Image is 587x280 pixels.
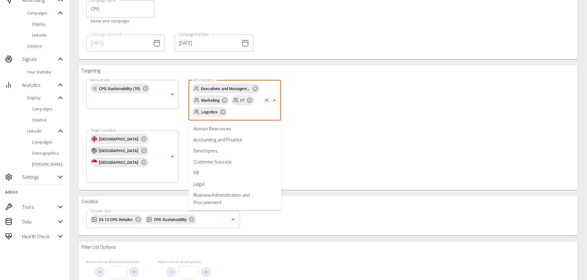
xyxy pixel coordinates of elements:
p: Maximum no. of companies [158,259,219,265]
button: Open [168,90,177,99]
label: Target Locations [91,128,116,133]
button: Clear [262,96,271,105]
label: Creative Sets [91,208,111,213]
span: Display [32,21,64,27]
div: Logistics [192,107,228,117]
li: Customer Success [189,156,281,167]
span: Health Check [22,233,57,240]
span: Creative [27,43,64,49]
div: Executives and Management [192,84,260,93]
div: [GEOGRAPHIC_DATA] [90,134,149,144]
span: Tools [22,203,57,211]
span: IT [237,97,248,104]
p: Name your campaign. [91,18,151,25]
li: PR [189,167,281,178]
span: Executives and Management [197,85,254,92]
li: Developers [189,145,281,156]
span: [GEOGRAPHIC_DATA] [95,159,142,166]
span: Campaigns [32,139,64,145]
span: CPG Sustainability (70) [95,85,144,92]
div: CPG Sustainability (70) [90,84,150,93]
div: 24.12 CPG Retailer [90,215,143,224]
span: [GEOGRAPHIC_DATA] [95,136,142,143]
span: Campaigns [27,10,57,16]
p: Minimum no. of consecutive weeks [86,259,148,265]
span: 24.12 CPG Retailer [95,216,137,223]
img: sg [92,160,97,165]
li: Human Resources [189,123,281,134]
img: gb [92,136,97,142]
input: Choose date, selected date is Oct 31, 2025 [175,34,239,52]
span: LinkedIn [27,128,57,134]
button: Open [168,152,177,161]
div: Marketing [192,95,230,105]
span: Demographics [32,150,64,156]
div: [GEOGRAPHIC_DATA] [90,157,149,167]
span: CPG Sustainability [150,216,190,223]
h3: Creative [81,199,98,204]
label: Campaign End Date [179,32,209,37]
label: Job Functions [193,77,214,82]
span: LinkedIn [32,32,64,38]
label: Campaign Start Date [91,32,122,37]
span: Signals [22,55,57,63]
div: [GEOGRAPHIC_DATA] [90,146,149,156]
span: Campaigns [32,106,64,112]
span: Creative [32,117,64,123]
span: [GEOGRAPHIC_DATA] [95,147,142,154]
li: Business Administration and Procurement [189,189,281,208]
span: Marketing [198,97,223,104]
li: Legal [189,178,281,189]
span: Display [27,95,57,101]
label: Account Lists [91,77,110,82]
img: us [92,148,97,153]
span: Analytics [22,81,57,89]
button: Open [229,215,237,224]
div: IT [231,95,254,105]
li: Accounting and Finance [189,134,281,145]
span: Settings [22,173,57,181]
button: Close [270,96,279,105]
span: Logistics [198,108,221,116]
span: [PERSON_NAME] [32,161,64,167]
h3: Targeting [81,68,100,73]
span: Your Website [27,69,64,75]
span: Data [22,218,57,225]
div: CPG Sustainability [145,215,197,224]
h3: Filter List Options [81,244,116,250]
